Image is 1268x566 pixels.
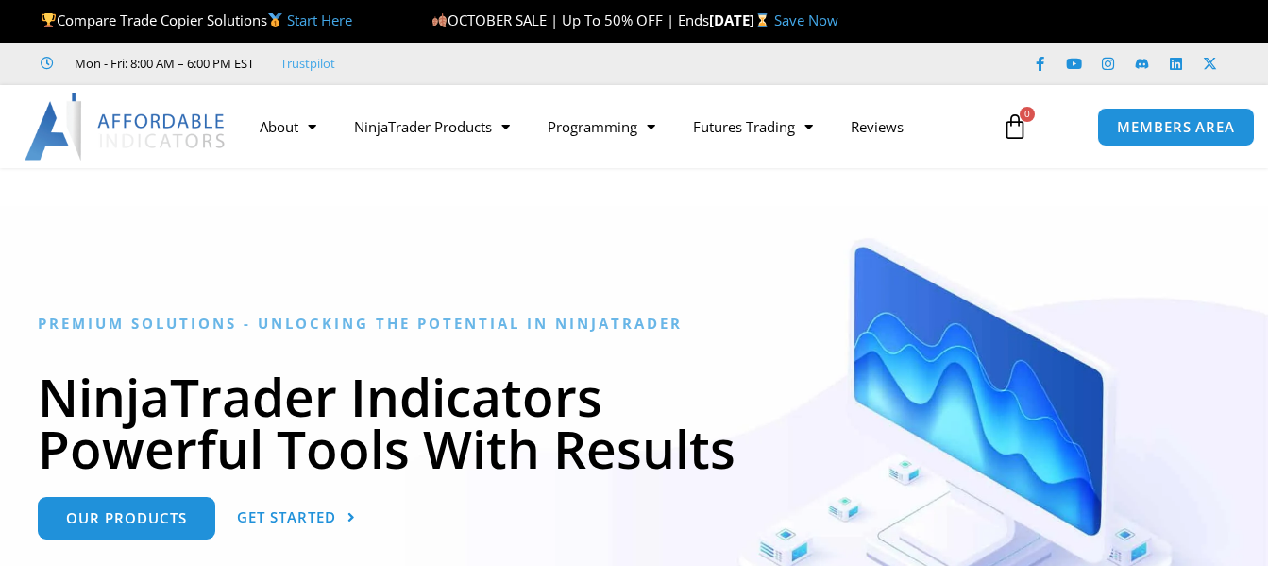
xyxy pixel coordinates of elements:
[774,10,838,29] a: Save Now
[832,105,922,148] a: Reviews
[280,52,335,75] a: Trustpilot
[38,370,1230,474] h1: NinjaTrader Indicators Powerful Tools With Results
[241,105,335,148] a: About
[432,13,447,27] img: 🍂
[335,105,529,148] a: NinjaTrader Products
[1097,108,1255,146] a: MEMBERS AREA
[287,10,352,29] a: Start Here
[755,13,769,27] img: ⌛
[237,497,356,540] a: Get Started
[709,10,774,29] strong: [DATE]
[1117,120,1235,134] span: MEMBERS AREA
[38,497,215,540] a: Our Products
[66,511,187,525] span: Our Products
[237,510,336,524] span: Get Started
[973,99,1057,154] a: 0
[42,13,56,27] img: 🏆
[1020,107,1035,122] span: 0
[268,13,282,27] img: 🥇
[241,105,989,148] nav: Menu
[38,315,1230,333] h6: Premium Solutions - Unlocking the Potential in NinjaTrader
[431,10,709,29] span: OCTOBER SALE | Up To 50% OFF | Ends
[70,52,254,75] span: Mon - Fri: 8:00 AM – 6:00 PM EST
[529,105,674,148] a: Programming
[41,10,352,29] span: Compare Trade Copier Solutions
[25,93,228,161] img: LogoAI | Affordable Indicators – NinjaTrader
[674,105,832,148] a: Futures Trading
